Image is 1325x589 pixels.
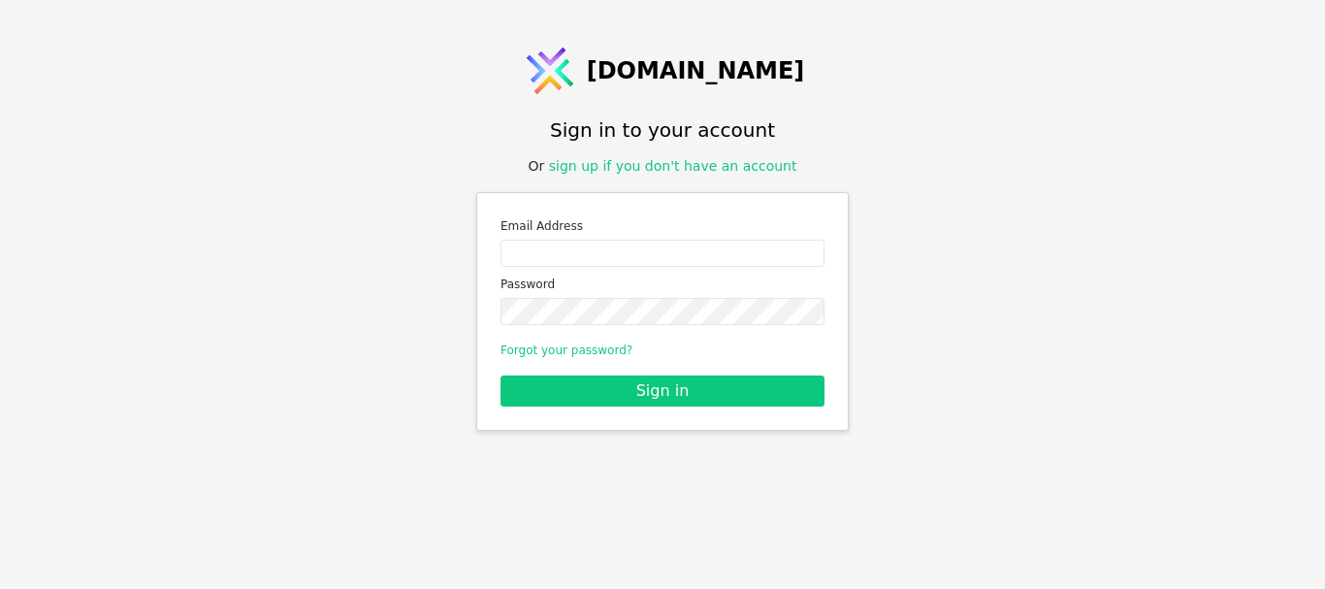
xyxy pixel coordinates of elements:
a: sign up if you don't have an account [549,158,797,174]
div: Or [529,156,797,177]
label: Password [501,275,824,294]
span: [DOMAIN_NAME] [587,53,805,88]
h1: Sign in to your account [550,115,775,145]
input: Password [501,298,824,325]
button: Sign in [501,376,824,407]
label: Email Address [501,216,824,236]
input: Email address [501,240,824,267]
a: [DOMAIN_NAME] [521,42,805,100]
a: Forgot your password? [501,344,632,357]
